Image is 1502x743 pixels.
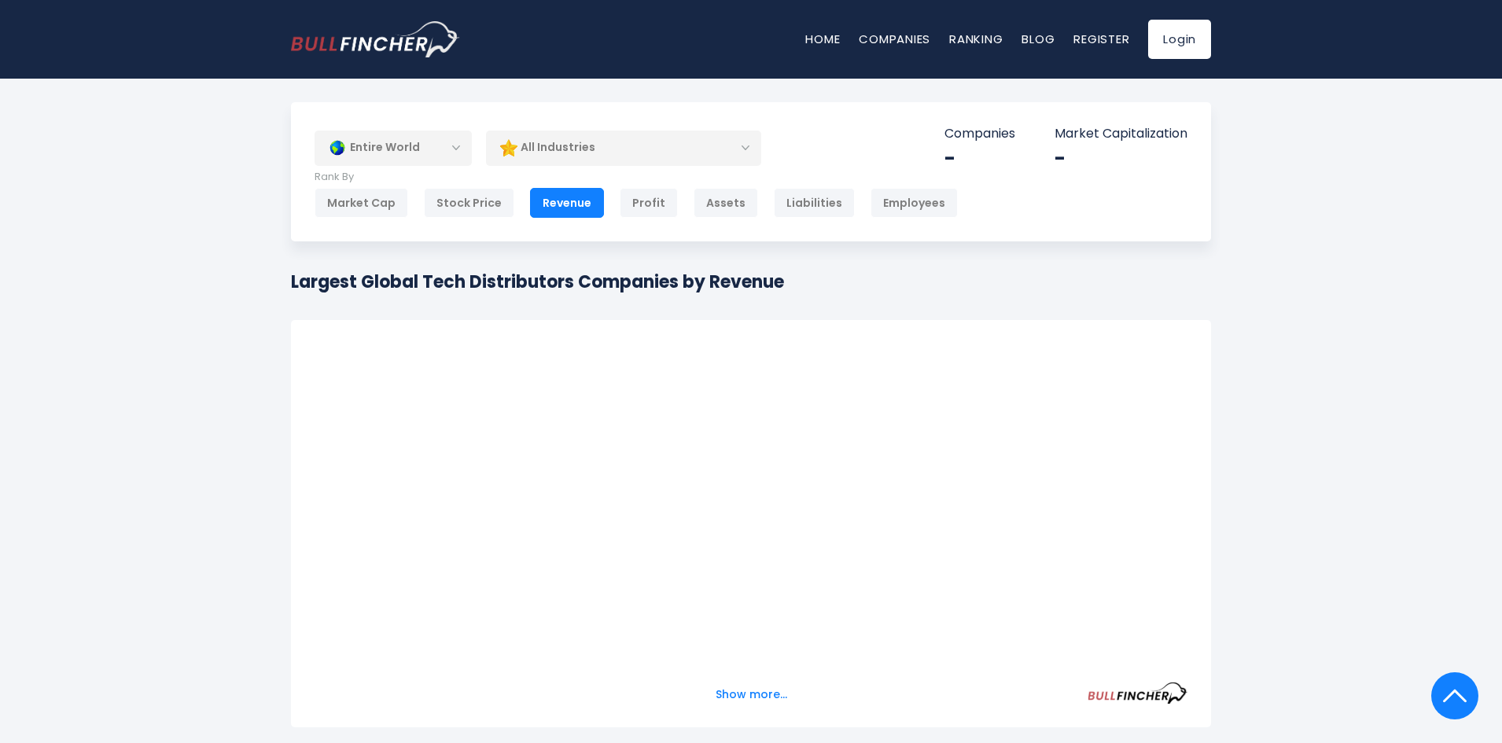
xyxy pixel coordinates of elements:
[1073,31,1129,47] a: Register
[291,21,460,57] a: Go to homepage
[315,130,472,166] div: Entire World
[486,130,761,166] div: All Industries
[315,188,408,218] div: Market Cap
[706,682,797,708] button: Show more...
[859,31,930,47] a: Companies
[944,126,1015,142] p: Companies
[291,269,784,295] h1: Largest Global Tech Distributors Companies by Revenue
[291,21,460,57] img: bullfincher logo
[774,188,855,218] div: Liabilities
[424,188,514,218] div: Stock Price
[694,188,758,218] div: Assets
[805,31,840,47] a: Home
[530,188,604,218] div: Revenue
[315,171,958,184] p: Rank By
[944,146,1015,171] div: -
[1055,146,1187,171] div: -
[620,188,678,218] div: Profit
[1148,20,1211,59] a: Login
[1055,126,1187,142] p: Market Capitalization
[871,188,958,218] div: Employees
[1022,31,1055,47] a: Blog
[949,31,1003,47] a: Ranking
